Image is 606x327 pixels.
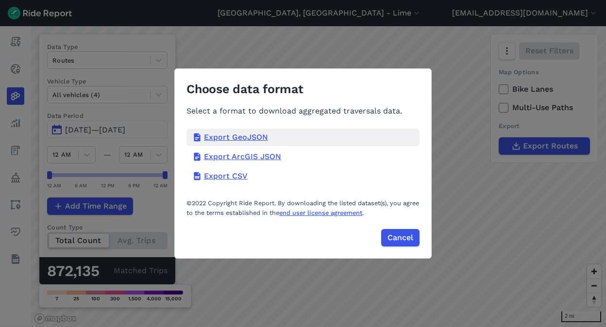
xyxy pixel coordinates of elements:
div: Export ArcGIS JSON [186,148,420,165]
a: end user license agreement [279,209,362,216]
div: Export CSV [186,167,420,185]
div: Select a format to download aggregated traversals data. [186,105,420,117]
span: ©2022 Copyright Ride Report. By downloading the listed dataset(s), you agree to the terms establi... [186,199,419,216]
div: Choose data format [186,81,420,105]
span: Cancel [387,232,413,244]
div: Export GeoJSON [186,129,420,146]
